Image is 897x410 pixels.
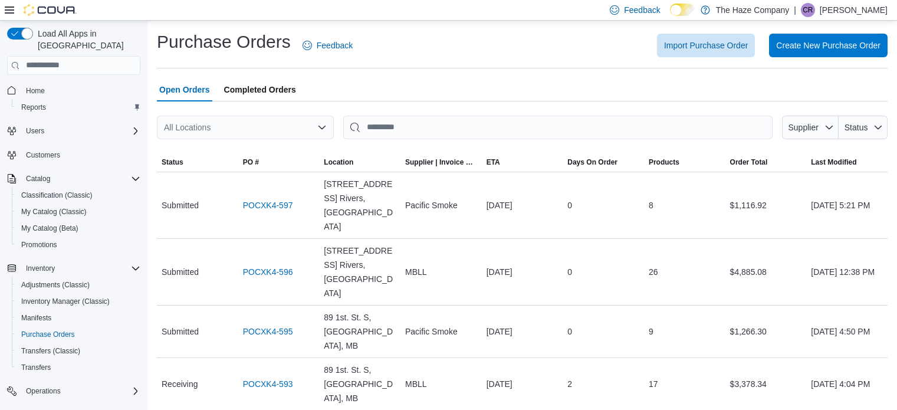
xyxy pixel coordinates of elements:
[563,153,644,172] button: Days On Order
[17,344,85,358] a: Transfers (Classic)
[21,346,80,356] span: Transfers (Classic)
[845,123,868,132] span: Status
[716,3,790,17] p: The Haze Company
[324,177,396,234] span: [STREET_ADDRESS] Rivers, [GEOGRAPHIC_DATA]
[17,327,80,342] a: Purchase Orders
[567,158,617,167] span: Days On Order
[12,293,145,310] button: Inventory Manager (Classic)
[224,78,296,101] span: Completed Orders
[162,265,199,279] span: Submitted
[26,86,45,96] span: Home
[649,158,679,167] span: Products
[243,324,293,339] a: POCXK4-595
[794,3,796,17] p: |
[788,123,819,132] span: Supplier
[2,82,145,99] button: Home
[343,116,773,139] input: This is a search bar. After typing your query, hit enter to filter the results lower in the page.
[12,220,145,237] button: My Catalog (Beta)
[649,198,653,212] span: 8
[670,4,695,16] input: Dark Mode
[769,34,888,57] button: Create New Purchase Order
[567,198,572,212] span: 0
[21,172,55,186] button: Catalog
[162,324,199,339] span: Submitted
[806,260,888,284] div: [DATE] 12:38 PM
[24,4,77,16] img: Cova
[21,261,140,275] span: Inventory
[33,28,140,51] span: Load All Apps in [GEOGRAPHIC_DATA]
[649,377,658,391] span: 17
[324,244,396,300] span: [STREET_ADDRESS] Rivers, [GEOGRAPHIC_DATA]
[317,40,353,51] span: Feedback
[157,30,291,54] h1: Purchase Orders
[17,294,114,309] a: Inventory Manager (Classic)
[21,83,140,98] span: Home
[21,363,51,372] span: Transfers
[2,170,145,187] button: Catalog
[21,384,65,398] button: Operations
[776,40,880,51] span: Create New Purchase Order
[12,326,145,343] button: Purchase Orders
[21,147,140,162] span: Customers
[17,188,140,202] span: Classification (Classic)
[17,311,56,325] a: Manifests
[12,310,145,326] button: Manifests
[400,260,482,284] div: MBLL
[21,240,57,250] span: Promotions
[162,377,198,391] span: Receiving
[482,153,563,172] button: ETA
[12,237,145,253] button: Promotions
[21,280,90,290] span: Adjustments (Classic)
[624,4,660,16] span: Feedback
[725,372,807,396] div: $3,378.34
[567,377,572,391] span: 2
[567,324,572,339] span: 0
[482,193,563,217] div: [DATE]
[482,320,563,343] div: [DATE]
[17,100,51,114] a: Reports
[21,224,78,233] span: My Catalog (Beta)
[17,221,140,235] span: My Catalog (Beta)
[26,150,60,160] span: Customers
[159,78,210,101] span: Open Orders
[806,320,888,343] div: [DATE] 4:50 PM
[21,330,75,339] span: Purchase Orders
[162,198,199,212] span: Submitted
[21,261,60,275] button: Inventory
[17,360,140,375] span: Transfers
[400,193,482,217] div: Pacific Smoke
[17,278,140,292] span: Adjustments (Classic)
[12,99,145,116] button: Reports
[803,3,813,17] span: CR
[12,343,145,359] button: Transfers (Classic)
[324,310,396,353] span: 89 1st. St. S, [GEOGRAPHIC_DATA], MB
[21,103,46,112] span: Reports
[17,360,55,375] a: Transfers
[644,153,725,172] button: Products
[725,153,807,172] button: Order Total
[482,372,563,396] div: [DATE]
[405,158,477,167] span: Supplier | Invoice Number
[487,158,500,167] span: ETA
[17,278,94,292] a: Adjustments (Classic)
[243,377,293,391] a: POCXK4-593
[839,116,888,139] button: Status
[243,198,293,212] a: POCXK4-597
[12,277,145,293] button: Adjustments (Classic)
[730,158,768,167] span: Order Total
[2,123,145,139] button: Users
[725,193,807,217] div: $1,116.92
[21,297,110,306] span: Inventory Manager (Classic)
[17,221,83,235] a: My Catalog (Beta)
[12,204,145,220] button: My Catalog (Classic)
[567,265,572,279] span: 0
[17,238,140,252] span: Promotions
[162,158,183,167] span: Status
[649,265,658,279] span: 26
[21,384,140,398] span: Operations
[243,158,259,167] span: PO #
[806,153,888,172] button: Last Modified
[12,187,145,204] button: Classification (Classic)
[17,238,62,252] a: Promotions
